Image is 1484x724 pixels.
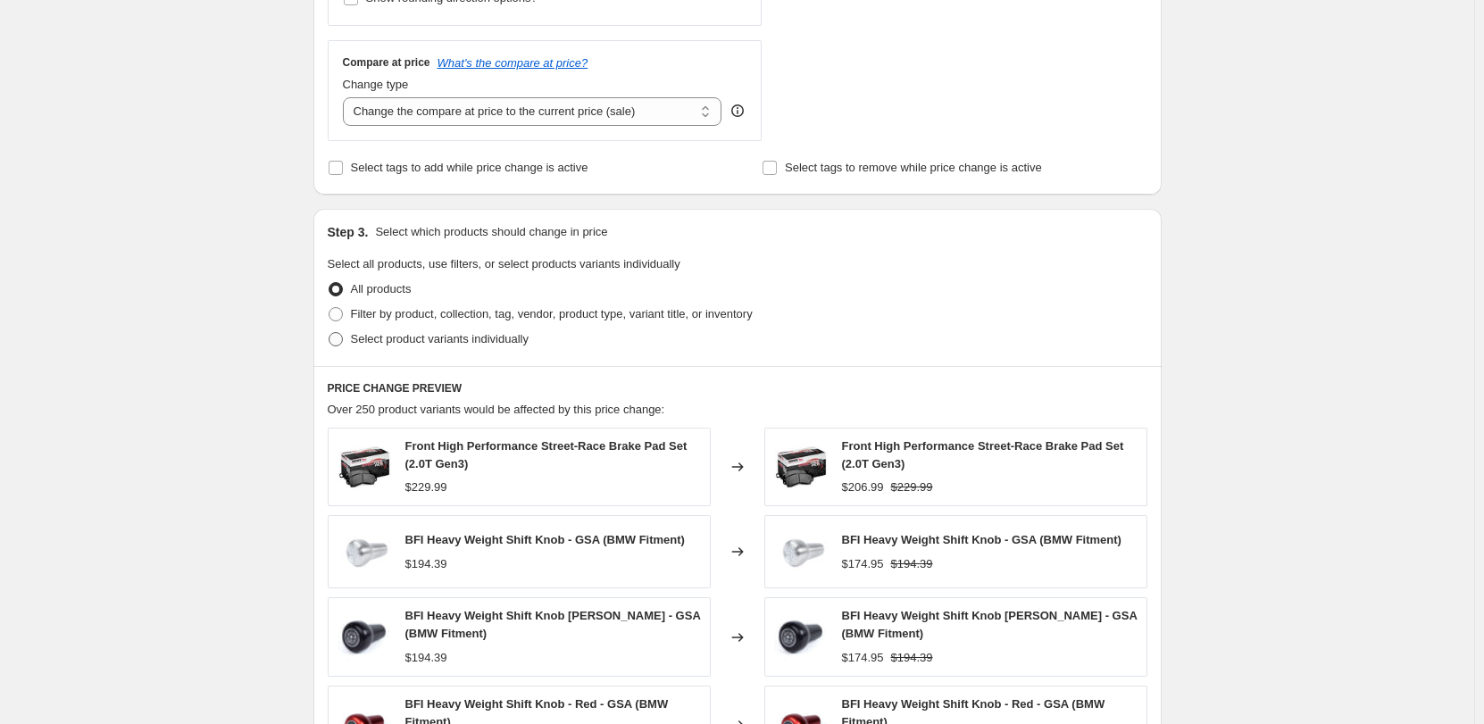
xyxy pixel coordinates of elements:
img: 12_80x.jpg [774,611,828,664]
span: Change type [343,78,409,91]
span: Select all products, use filters, or select products variants individually [328,257,680,270]
span: Select tags to remove while price change is active [785,161,1042,174]
p: Select which products should change in price [375,223,607,241]
button: What's the compare at price? [438,56,588,70]
img: 7_80x.jpg [338,525,391,578]
span: Front High Performance Street-Race Brake Pad Set (2.0T Gen3) [842,439,1124,470]
span: Filter by product, collection, tag, vendor, product type, variant title, or inventory [351,307,753,320]
span: BFI Heavy Weight Shift Knob [PERSON_NAME] - GSA (BMW Fitment) [842,609,1138,640]
span: All products [351,282,412,295]
span: $194.39 [405,651,447,664]
h6: PRICE CHANGE PREVIEW [328,381,1147,395]
span: Select product variants individually [351,332,529,345]
span: $194.39 [891,651,933,664]
span: $174.95 [842,557,884,570]
span: $229.99 [891,480,933,494]
span: $206.99 [842,480,884,494]
h2: Step 3. [328,223,369,241]
span: BFI Heavy Weight Shift Knob [PERSON_NAME] - GSA (BMW Fitment) [405,609,701,640]
span: $229.99 [405,480,447,494]
span: $174.95 [842,651,884,664]
span: BFI Heavy Weight Shift Knob - GSA (BMW Fitment) [842,533,1121,546]
span: $194.39 [405,557,447,570]
img: 6_80x.jpg [774,440,828,494]
img: 6_80x.jpg [338,440,391,494]
img: 7_80x.jpg [774,525,828,578]
span: Over 250 product variants would be affected by this price change: [328,403,665,416]
h3: Compare at price [343,55,430,70]
span: $194.39 [891,557,933,570]
img: 12_80x.jpg [338,611,391,664]
span: Select tags to add while price change is active [351,161,588,174]
span: Front High Performance Street-Race Brake Pad Set (2.0T Gen3) [405,439,688,470]
span: BFI Heavy Weight Shift Knob - GSA (BMW Fitment) [405,533,685,546]
div: help [729,102,746,120]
